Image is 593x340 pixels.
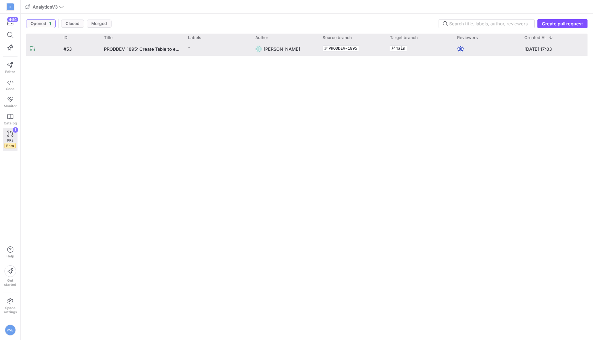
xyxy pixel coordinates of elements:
[61,20,84,28] button: Closed
[26,19,56,28] button: Opened1
[3,128,18,151] a: PRsBeta1
[3,295,18,317] a: Spacesettings
[87,20,112,28] button: Merged
[104,35,113,40] span: Title
[264,46,300,52] span: [PERSON_NAME]
[3,306,17,314] span: Space settings
[537,19,588,28] button: Create pull request
[66,21,80,26] span: Closed
[3,243,18,261] button: Help
[4,104,17,108] span: Monitor
[63,35,68,40] span: ID
[23,2,66,11] button: AnalyticsV3
[255,46,262,52] img: https://secure.gravatar.com/avatar/4ae3cbd058e6d92ba6e33bd5bd80ef5726c61ee73ecc0d5d7e045de1ba942e...
[6,87,14,91] span: Code
[323,35,352,40] span: Source branch
[188,45,190,50] span: -
[188,35,201,40] span: Labels
[3,94,18,111] a: Monitor
[59,42,100,56] div: #53
[520,42,588,56] div: [DATE] 17:03
[255,35,268,40] span: Author
[542,21,583,26] span: Create pull request
[104,42,180,55] a: PRODDEV-1895: Create Table to enable [PERSON_NAME] Flowchart
[449,21,530,26] input: Search title, labels, author, reviewers
[457,35,478,40] span: Reviewers
[3,16,18,29] button: 464
[4,143,16,148] span: Beta
[33,4,58,10] span: AnalyticsV3
[4,278,16,287] span: Get started
[3,1,18,13] a: S
[457,46,464,52] img: https://secure.gravatar.com/avatar/f6671cd2a05f07763c26b7c51498fb60cfaf2294cb7f5454d24a2f40f3e5ce...
[3,263,18,289] button: Getstarted
[3,76,18,94] a: Code
[6,254,14,258] span: Help
[13,127,18,133] div: 1
[7,138,13,142] span: PRs
[91,21,107,26] span: Merged
[524,35,546,40] span: Created At
[328,46,357,51] span: PRODDEV-1895
[49,21,51,26] span: 1
[7,3,14,10] div: S
[4,121,17,125] span: Catalog
[3,59,18,76] a: Editor
[3,323,18,337] button: VVE
[3,111,18,128] a: Catalog
[390,35,418,40] span: Target branch
[5,70,15,74] span: Editor
[7,17,18,22] div: 464
[31,21,46,26] span: Opened
[5,325,16,336] div: VVE
[396,46,405,51] span: main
